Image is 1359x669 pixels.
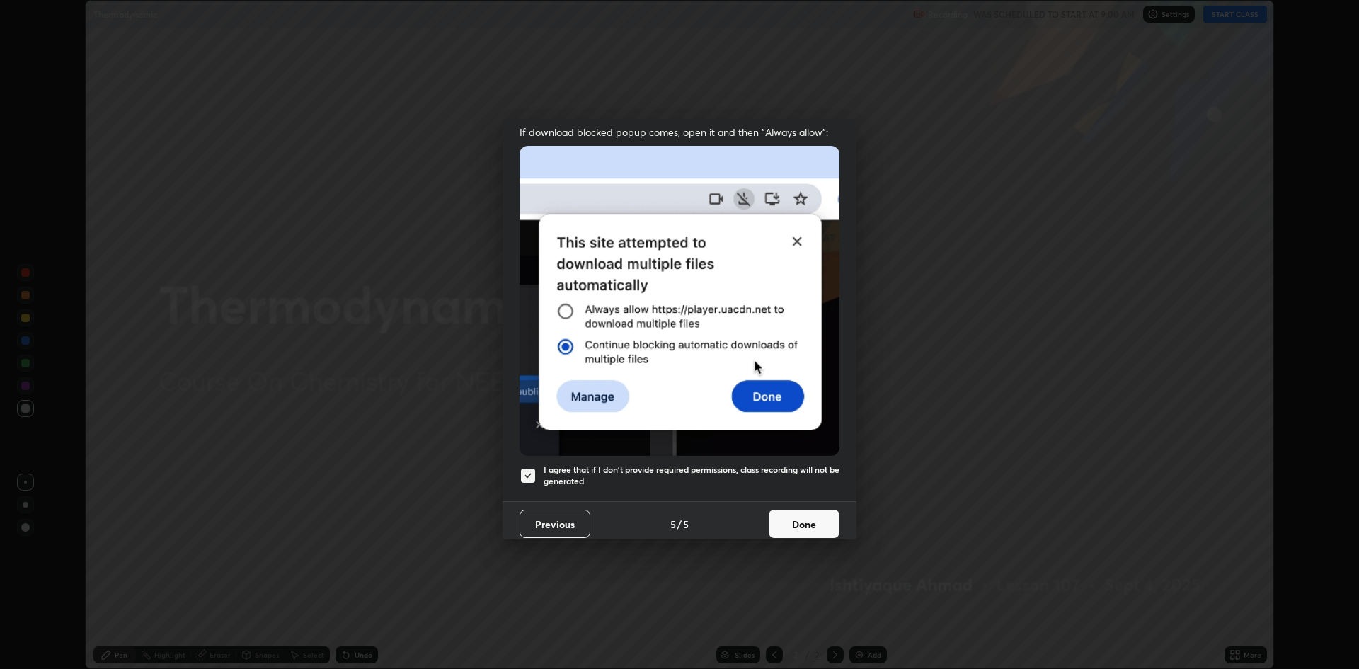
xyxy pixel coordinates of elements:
h4: 5 [683,517,689,532]
h5: I agree that if I don't provide required permissions, class recording will not be generated [544,464,839,486]
button: Previous [520,510,590,538]
button: Done [769,510,839,538]
h4: / [677,517,682,532]
img: downloads-permission-blocked.gif [520,146,839,455]
h4: 5 [670,517,676,532]
span: If download blocked popup comes, open it and then "Always allow": [520,125,839,139]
